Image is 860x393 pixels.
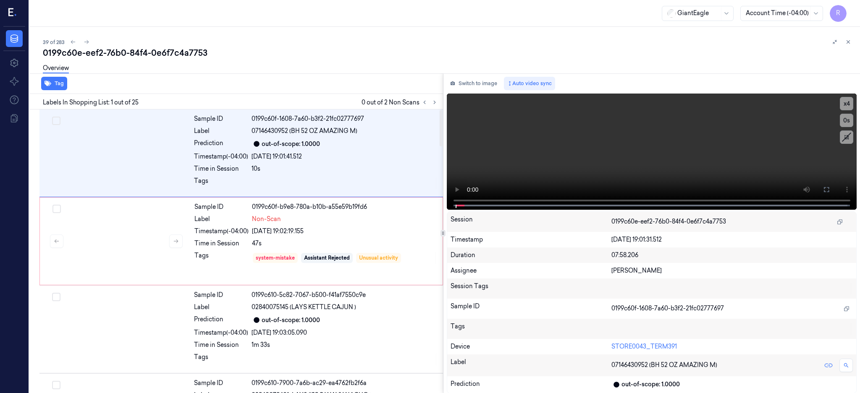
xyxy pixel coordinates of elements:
span: 0199c60f-1608-7a60-b3f2-21fc02777697 [611,304,724,313]
div: Label [194,303,248,312]
div: Duration [451,251,611,260]
button: Auto video sync [504,77,555,90]
div: [DATE] 19:03:05.090 [252,328,438,337]
div: 1m 33s [252,341,438,349]
div: out-of-scope: 1.0000 [621,380,680,389]
span: Labels In Shopping List: 1 out of 25 [43,98,139,107]
div: out-of-scope: 1.0000 [262,140,320,148]
div: Timestamp [451,235,611,244]
div: 0199c610-5c82-7067-b500-f41af7550c9e [252,291,438,299]
div: 0199c60e-eef2-76b0-84f4-0e6f7c4a7753 [43,47,853,59]
div: Timestamp (-04:00) [194,328,248,337]
div: 0199c610-7900-7a6b-ac29-ea4762fb2f6a [252,379,438,388]
div: [DATE] 19:01:41.512 [252,152,438,161]
button: Select row [52,381,60,389]
div: Label [451,358,611,373]
div: Assistant Rejected [304,254,350,262]
button: x4 [840,97,853,110]
a: Overview [43,64,69,73]
div: Timestamp (-04:00) [194,227,249,236]
div: STORE0043_TERM391 [611,342,853,351]
button: Select row [52,293,60,301]
div: 0199c60f-b9e8-780a-b10b-a55e59b19fd6 [252,203,438,211]
div: Time in Session [194,341,248,349]
div: out-of-scope: 1.0000 [262,316,320,325]
button: Select row [52,205,61,213]
div: Tags [194,353,248,366]
div: Time in Session [194,239,249,248]
div: Sample ID [194,115,248,123]
span: 07146430952 (BH 52 OZ AMAZING M) [611,361,717,370]
div: Time in Session [194,164,248,173]
button: Switch to image [447,77,501,90]
div: Label [194,127,248,135]
button: Select row [52,117,60,125]
div: Sample ID [194,203,249,211]
div: Prediction [194,315,248,325]
div: [PERSON_NAME] [611,266,853,275]
div: Device [451,342,611,351]
button: Tag [41,77,67,90]
div: Timestamp (-04:00) [194,152,248,161]
div: Sample ID [194,379,248,388]
div: Tags [451,322,611,336]
span: 0199c60e-eef2-76b0-84f4-0e6f7c4a7753 [611,217,726,226]
div: Prediction [451,380,611,390]
span: 39 of 283 [43,39,65,46]
div: Sample ID [451,302,611,315]
div: Sample ID [194,291,248,299]
span: 0 out of 2 Non Scans [362,97,440,107]
div: system-mistake [256,254,295,262]
button: R [830,5,847,22]
div: Session [451,215,611,229]
div: Assignee [451,266,611,275]
div: 47s [252,239,438,248]
div: [DATE] 19:01:31.512 [611,235,853,244]
span: Non-Scan [252,215,281,224]
div: Label [194,215,249,224]
div: Session Tags [451,282,611,295]
div: 0199c60f-1608-7a60-b3f2-21fc02777697 [252,115,438,123]
div: Unusual activity [359,254,398,262]
div: [DATE] 19:02:19.155 [252,227,438,236]
button: 0s [840,114,853,127]
span: 02840075145 (LAYS KETTLE CAJUN ) [252,303,356,312]
span: 07146430952 (BH 52 OZ AMAZING M) [252,127,357,135]
div: 10s [252,164,438,173]
div: Tags [194,177,248,190]
div: Prediction [194,139,248,149]
div: Tags [194,251,249,265]
div: 07:58.206 [611,251,853,260]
